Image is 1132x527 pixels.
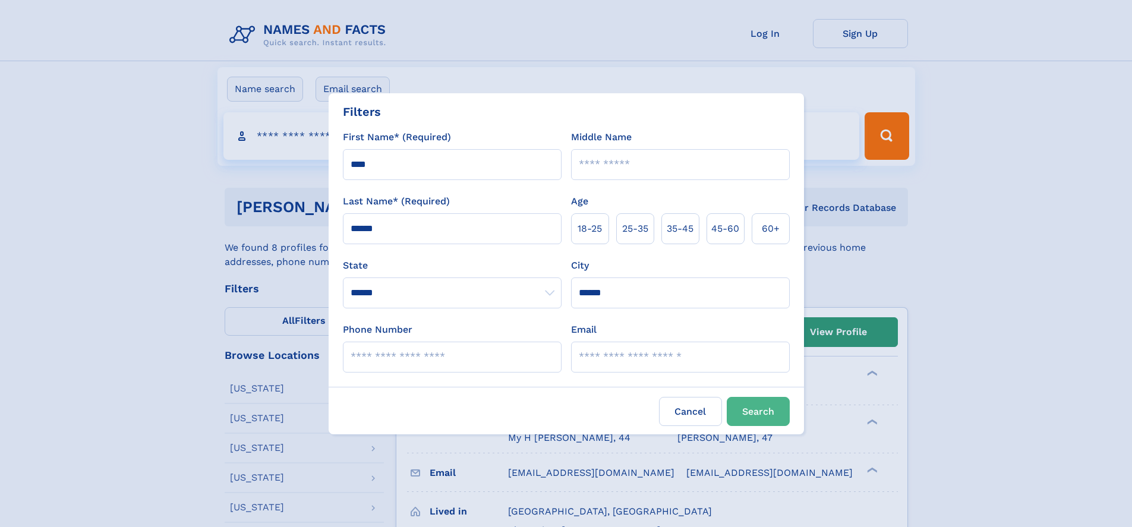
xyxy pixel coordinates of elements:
[343,103,381,121] div: Filters
[343,194,450,209] label: Last Name* (Required)
[711,222,739,236] span: 45‑60
[343,130,451,144] label: First Name* (Required)
[659,397,722,426] label: Cancel
[762,222,780,236] span: 60+
[667,222,693,236] span: 35‑45
[571,130,632,144] label: Middle Name
[571,323,597,337] label: Email
[343,323,412,337] label: Phone Number
[622,222,648,236] span: 25‑35
[571,194,588,209] label: Age
[343,258,562,273] label: State
[578,222,602,236] span: 18‑25
[727,397,790,426] button: Search
[571,258,589,273] label: City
